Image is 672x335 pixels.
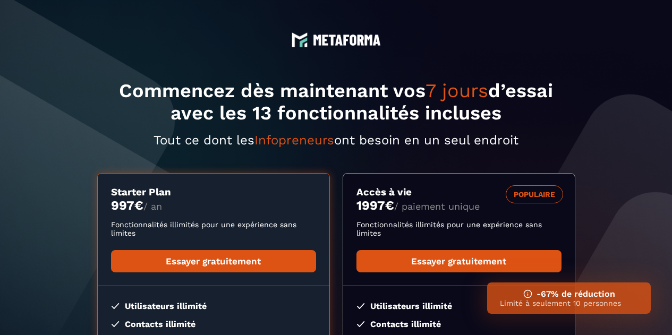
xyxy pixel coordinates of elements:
[111,186,316,198] h3: Starter Plan
[356,220,562,237] p: Fonctionnalités illimités pour une expérience sans limites
[356,321,365,327] img: checked
[313,35,381,46] img: logo
[111,198,143,213] money: 997
[97,133,575,148] p: Tout ce dont les ont besoin en un seul endroit
[356,303,365,309] img: checked
[111,319,316,329] li: Contacts illimité
[356,250,562,272] a: Essayer gratuitement
[356,198,394,213] money: 1997
[292,32,308,48] img: logo
[143,201,162,212] span: / an
[134,198,143,213] currency: €
[385,198,394,213] currency: €
[356,186,562,198] h3: Accès à vie
[500,299,638,307] p: Limité à seulement 10 personnes
[356,319,562,329] li: Contacts illimité
[111,220,316,237] p: Fonctionnalités illimités pour une expérience sans limites
[523,289,532,298] img: ifno
[97,80,575,124] h1: Commencez dès maintenant vos d’essai avec les 13 fonctionnalités incluses
[111,250,316,272] a: Essayer gratuitement
[426,80,488,102] span: 7 jours
[254,133,334,148] span: Infopreneurs
[111,301,316,311] li: Utilisateurs illimité
[356,301,562,311] li: Utilisateurs illimité
[111,303,120,309] img: checked
[506,185,563,203] div: POPULAIRE
[111,321,120,327] img: checked
[500,289,638,299] h3: -67% de réduction
[394,201,480,212] span: / paiement unique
